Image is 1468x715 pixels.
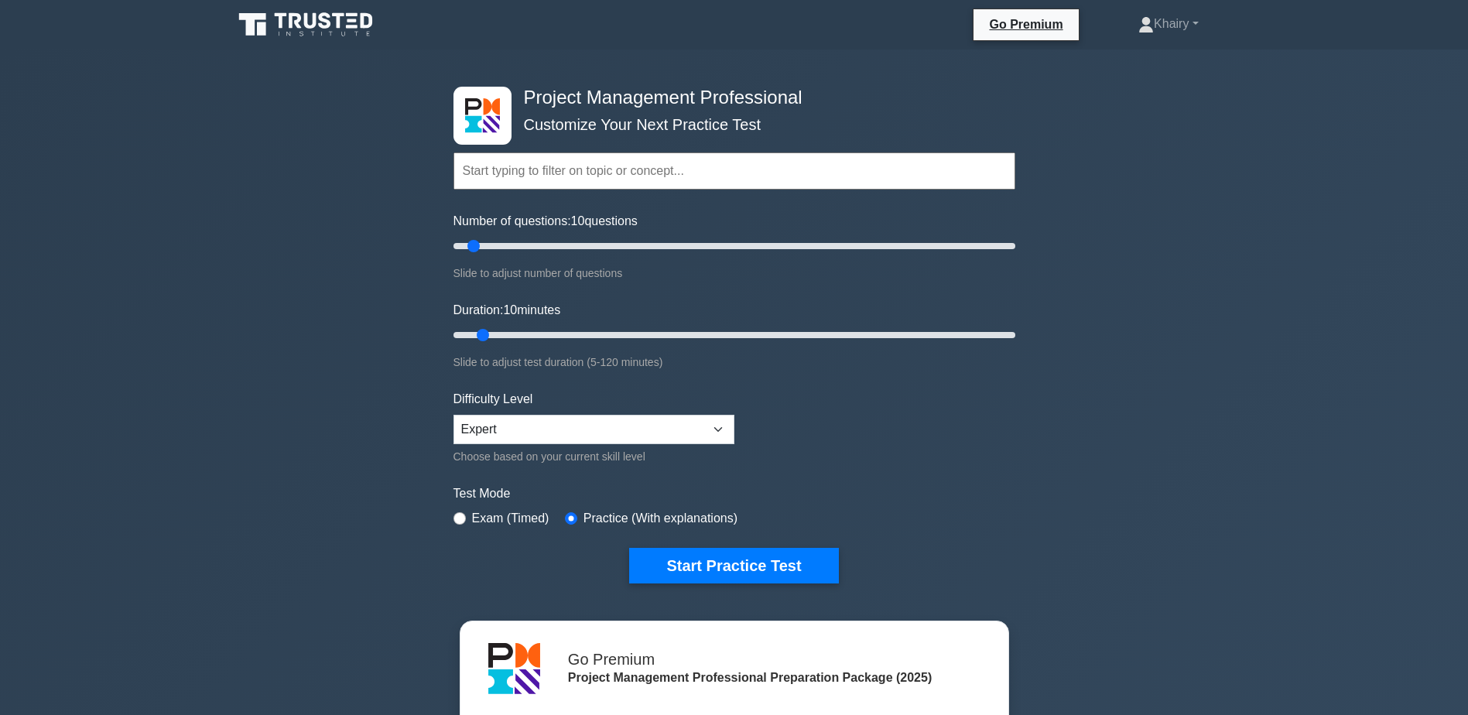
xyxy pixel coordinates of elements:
div: Choose based on your current skill level [453,447,734,466]
a: Go Premium [980,15,1072,34]
label: Test Mode [453,484,1015,503]
label: Difficulty Level [453,390,533,409]
input: Start typing to filter on topic or concept... [453,152,1015,190]
span: 10 [571,214,585,227]
div: Slide to adjust test duration (5-120 minutes) [453,353,1015,371]
span: 10 [503,303,517,316]
label: Exam (Timed) [472,509,549,528]
label: Practice (With explanations) [583,509,737,528]
label: Duration: minutes [453,301,561,320]
a: Khairy [1101,9,1235,39]
div: Slide to adjust number of questions [453,264,1015,282]
button: Start Practice Test [629,548,838,583]
label: Number of questions: questions [453,212,638,231]
h4: Project Management Professional [518,87,939,109]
